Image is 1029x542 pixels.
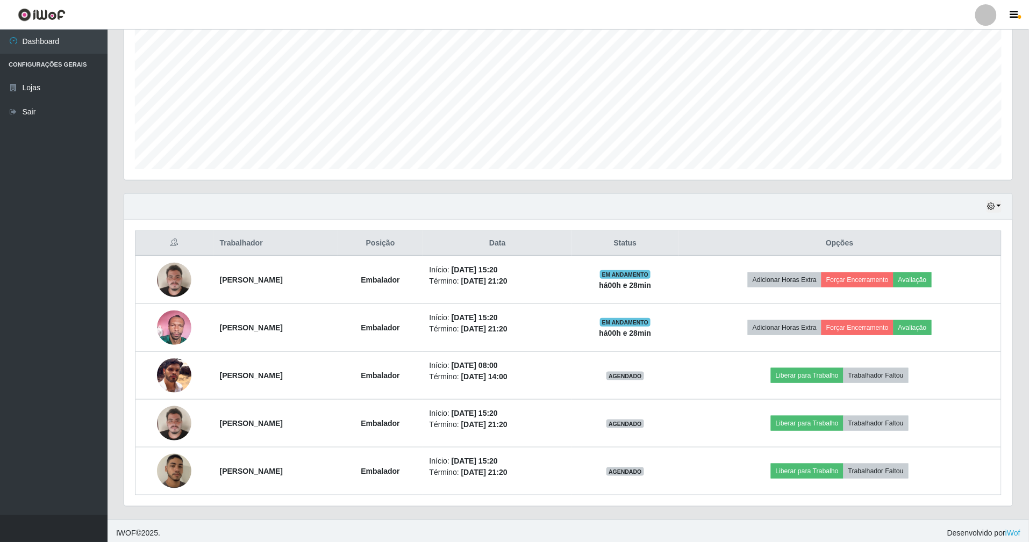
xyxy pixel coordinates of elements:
time: [DATE] 21:20 [461,468,508,476]
strong: [PERSON_NAME] [220,467,283,475]
th: Data [423,231,573,256]
button: Trabalhador Faltou [844,368,909,383]
time: [DATE] 21:20 [461,277,508,285]
li: Início: [430,312,566,323]
span: AGENDADO [606,372,644,380]
span: AGENDADO [606,467,644,476]
button: Trabalhador Faltou [844,464,909,479]
strong: há 00 h e 28 min [599,281,652,290]
button: Adicionar Horas Extra [748,320,821,335]
li: Início: [430,360,566,371]
li: Início: [430,264,566,276]
button: Liberar para Trabalho [771,464,844,479]
strong: Embalador [361,371,399,380]
strong: Embalador [361,419,399,428]
button: Trabalhador Faltou [844,416,909,431]
li: Término: [430,276,566,287]
span: Desenvolvido por [947,527,1020,539]
time: [DATE] 15:20 [452,313,498,322]
button: Liberar para Trabalho [771,416,844,431]
th: Trabalhador [213,231,338,256]
strong: [PERSON_NAME] [220,419,283,428]
li: Término: [430,323,566,335]
img: 1753956520242.jpeg [157,305,191,350]
strong: Embalador [361,323,399,332]
img: 1701355705796.jpeg [157,257,191,302]
strong: [PERSON_NAME] [220,323,283,332]
time: [DATE] 15:20 [452,265,498,274]
strong: Embalador [361,276,399,284]
span: © 2025 . [116,527,160,539]
strong: Embalador [361,467,399,475]
button: Forçar Encerramento [821,272,894,287]
button: Liberar para Trabalho [771,368,844,383]
button: Avaliação [894,272,932,287]
span: EM ANDAMENTO [600,318,651,327]
time: [DATE] 15:20 [452,409,498,417]
strong: há 00 h e 28 min [599,329,652,337]
time: [DATE] 21:20 [461,420,508,429]
img: 1734717801679.jpeg [157,358,191,393]
li: Término: [430,371,566,382]
button: Adicionar Horas Extra [748,272,821,287]
li: Início: [430,408,566,419]
time: [DATE] 08:00 [452,361,498,370]
span: EM ANDAMENTO [600,270,651,279]
img: CoreUI Logo [18,8,66,21]
time: [DATE] 21:20 [461,324,508,333]
button: Forçar Encerramento [821,320,894,335]
li: Término: [430,467,566,478]
strong: [PERSON_NAME] [220,371,283,380]
img: 1701355705796.jpeg [157,400,191,446]
span: IWOF [116,529,136,537]
img: 1749859968121.jpeg [157,441,191,502]
strong: [PERSON_NAME] [220,276,283,284]
th: Posição [338,231,423,256]
a: iWof [1005,529,1020,537]
time: [DATE] 15:20 [452,457,498,465]
th: Status [572,231,678,256]
li: Início: [430,456,566,467]
time: [DATE] 14:00 [461,372,508,381]
li: Término: [430,419,566,430]
span: AGENDADO [606,420,644,428]
th: Opções [678,231,1002,256]
button: Avaliação [894,320,932,335]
